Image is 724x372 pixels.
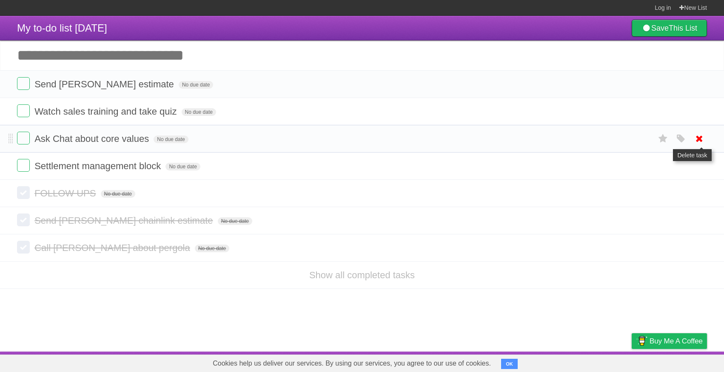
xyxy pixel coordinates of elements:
[501,359,518,369] button: OK
[34,106,179,117] span: Watch sales training and take quiz
[154,136,188,143] span: No due date
[309,270,415,280] a: Show all completed tasks
[653,354,707,370] a: Suggest a feature
[204,355,499,372] span: Cookies help us deliver our services. By using our services, you agree to our use of cookies.
[17,77,30,90] label: Done
[632,333,707,349] a: Buy me a coffee
[621,354,643,370] a: Privacy
[17,241,30,254] label: Done
[34,188,98,199] span: FOLLOW UPS
[165,163,200,170] span: No due date
[218,217,252,225] span: No due date
[34,133,151,144] span: Ask Chat about core values
[655,132,671,146] label: Star task
[592,354,610,370] a: Terms
[669,24,697,32] b: This List
[101,190,135,198] span: No due date
[34,242,192,253] span: Call [PERSON_NAME] about pergola
[17,104,30,117] label: Done
[547,354,581,370] a: Developers
[179,81,213,89] span: No due date
[182,108,216,116] span: No due date
[632,20,707,37] a: SaveThis List
[636,334,647,348] img: Buy me a coffee
[34,215,215,226] span: Send [PERSON_NAME] chainlink estimate
[17,22,107,34] span: My to-do list [DATE]
[34,79,176,89] span: Send [PERSON_NAME] estimate
[650,334,703,349] span: Buy me a coffee
[519,354,536,370] a: About
[17,186,30,199] label: Done
[17,159,30,172] label: Done
[17,213,30,226] label: Done
[195,245,229,252] span: No due date
[34,161,163,171] span: Settlement management block
[17,132,30,144] label: Done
